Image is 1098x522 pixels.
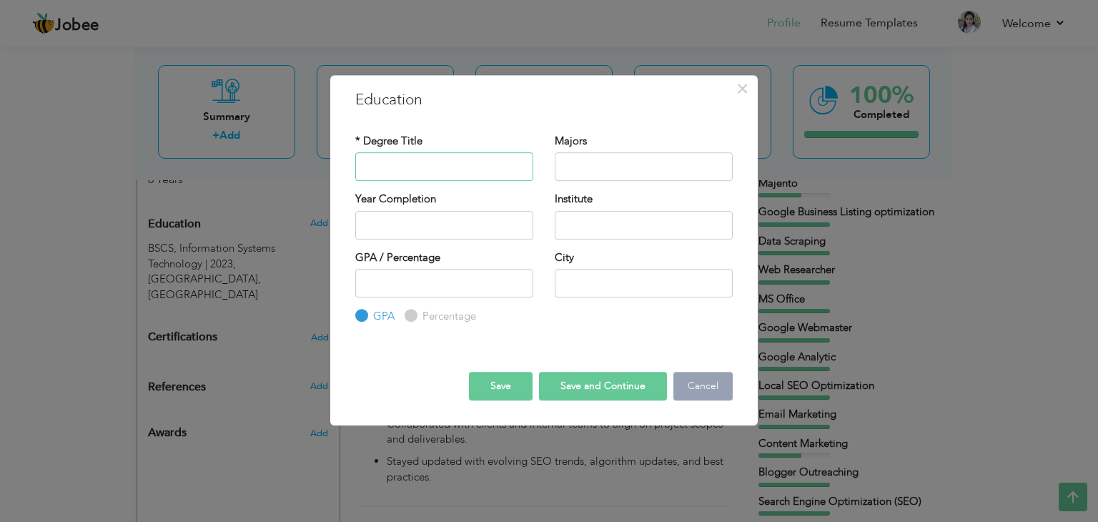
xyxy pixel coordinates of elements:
label: Percentage [419,309,476,324]
label: * Degree Title [355,134,422,149]
h3: Education [355,89,733,111]
label: Majors [555,134,587,149]
label: Institute [555,192,593,207]
div: Add your educational degree. [148,210,329,302]
label: Year Completion [355,192,436,207]
button: Cancel [673,372,733,400]
button: Save [469,372,533,400]
label: GPA [370,309,395,324]
span: × [736,76,748,102]
label: GPA / Percentage [355,250,440,265]
label: City [555,250,574,265]
button: Close [731,77,754,100]
button: Save and Continue [539,372,667,400]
